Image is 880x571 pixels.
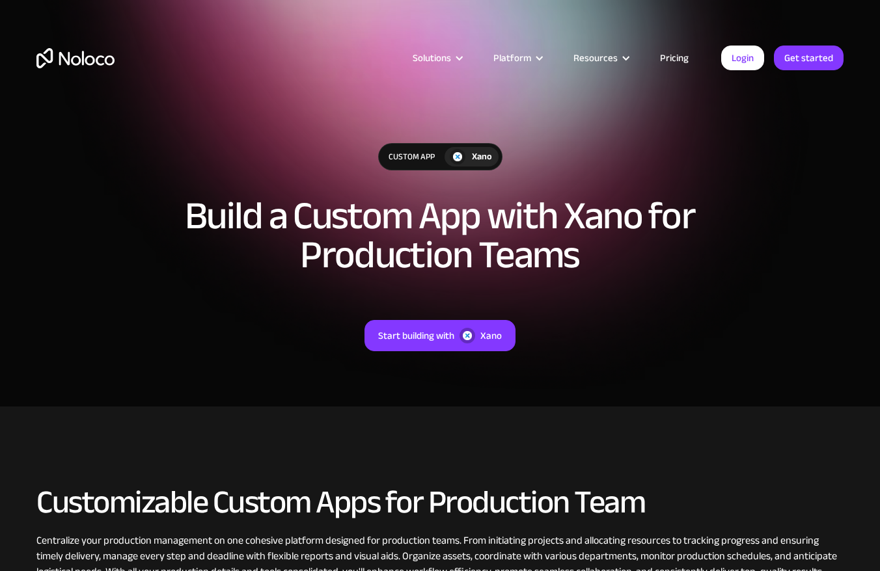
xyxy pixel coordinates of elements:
[477,49,557,66] div: Platform
[721,46,764,70] a: Login
[480,327,502,344] div: Xano
[36,485,844,520] h2: Customizable Custom Apps for Production Team
[396,49,477,66] div: Solutions
[573,49,618,66] div: Resources
[36,48,115,68] a: home
[147,196,733,274] h1: Build a Custom App with Xano for Production Teams
[493,49,531,66] div: Platform
[379,144,445,170] div: Custom App
[413,49,451,66] div: Solutions
[644,49,705,66] a: Pricing
[557,49,644,66] div: Resources
[378,327,454,344] div: Start building with
[472,150,492,164] div: Xano
[364,320,516,351] a: Start building withXano
[774,46,844,70] a: Get started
